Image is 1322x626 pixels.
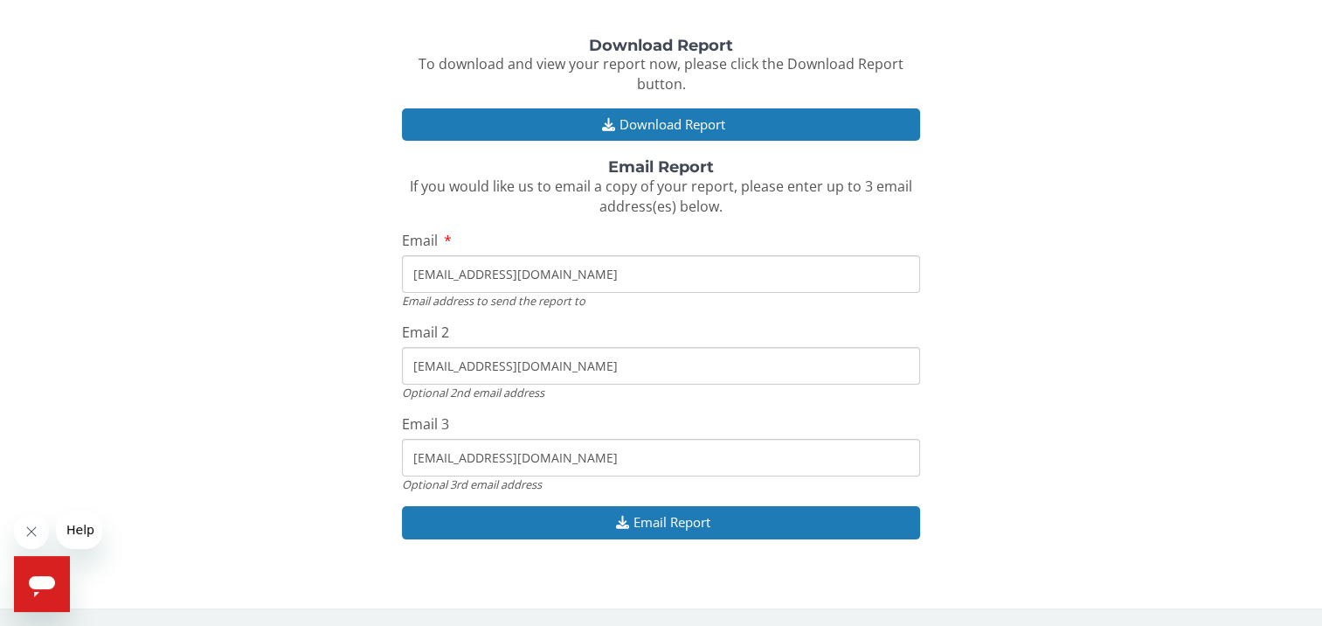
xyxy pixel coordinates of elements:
span: Email 2 [402,323,449,342]
iframe: Button to launch messaging window [14,556,70,612]
strong: Download Report [589,36,733,55]
button: Download Report [402,108,920,141]
button: Email Report [402,506,920,539]
strong: Email Report [608,157,714,177]
iframe: Message from company [56,511,102,549]
span: If you would like us to email a copy of your report, please enter up to 3 email address(es) below. [410,177,912,216]
span: To download and view your report now, please click the Download Report button. [419,54,903,94]
iframe: Close message [14,514,49,549]
div: Optional 3rd email address [402,476,920,492]
span: Email 3 [402,414,449,434]
span: Email [402,231,438,250]
div: Email address to send the report to [402,293,920,309]
div: Optional 2nd email address [402,385,920,400]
